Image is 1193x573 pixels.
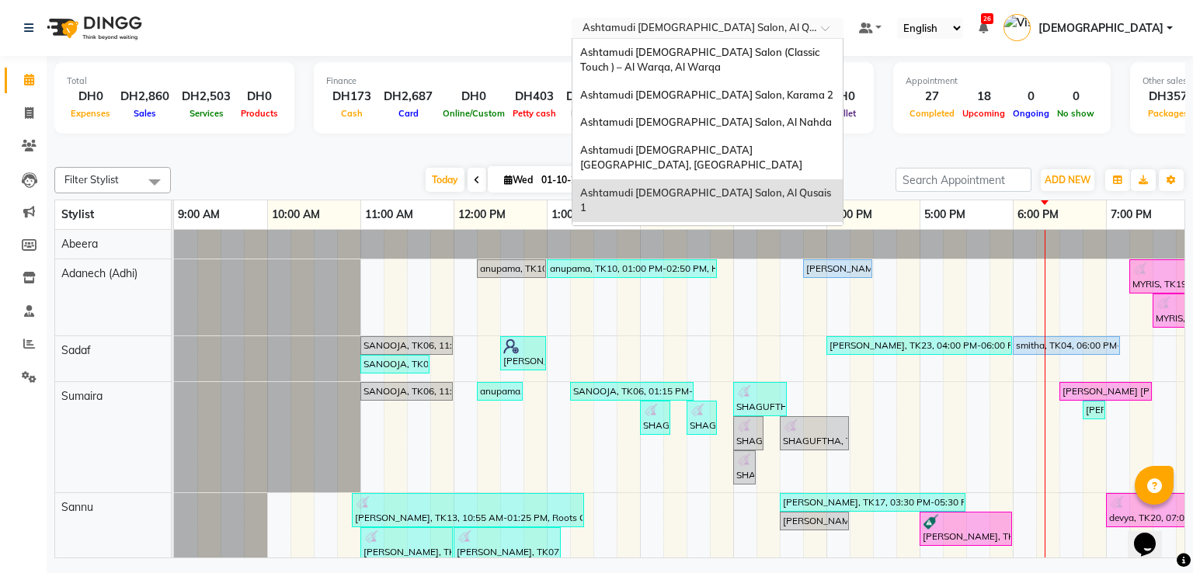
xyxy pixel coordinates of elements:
[781,418,847,448] div: SHAGUFTHA, TK15, 03:30 PM-04:15 PM, Classic Manicure
[548,262,715,276] div: anupama, TK10, 01:00 PM-02:50 PM, Hair Spa Schwarkopf/Loreal/Keratin - Medium,Classic Pedicure,[M...
[1003,14,1031,41] img: Vishnu
[580,186,833,214] span: Ashtamudi [DEMOGRAPHIC_DATA] Salon, Al Qusais 1
[500,174,537,186] span: Wed
[509,88,560,106] div: DH403
[426,168,464,192] span: Today
[1053,108,1098,119] span: No show
[509,108,560,119] span: Petty cash
[827,203,876,226] a: 4:00 PM
[337,108,367,119] span: Cash
[174,203,224,226] a: 9:00 AM
[642,403,669,432] div: SHAGUFTHA, TK15, 02:00 PM-02:20 PM, Half Legs Waxing
[735,418,762,448] div: SHAGUFTHA, TK15, 03:00 PM-03:20 PM, Eyebrow Threading
[67,108,114,119] span: Expenses
[1041,169,1094,191] button: ADD NEW
[958,108,1009,119] span: Upcoming
[439,108,509,119] span: Online/Custom
[454,203,510,226] a: 12:00 PM
[735,453,754,482] div: SHAGUFTHA, TK15, 03:00 PM-03:15 PM, [GEOGRAPHIC_DATA] Waxing
[572,384,692,398] div: SANOOJA, TK06, 01:15 PM-02:35 PM, [PERSON_NAME]/Face Bleach,Acne Reduction Facial
[362,357,428,371] div: SANOOJA, TK06, 11:00 AM-11:45 AM, Hair Cut - Layer Without wash
[548,203,596,226] a: 1:00 PM
[64,173,119,186] span: Filter Stylist
[906,88,958,106] div: 27
[377,88,439,106] div: DH2,687
[896,168,1031,192] input: Search Appointment
[828,339,1010,352] div: [PERSON_NAME], TK23, 04:00 PM-06:00 PM, Amonia Free Full Head color (Schwarzkopf / L’Oréal) - Medium
[61,266,137,280] span: Adanech (Adhi)
[237,88,282,106] div: DH0
[362,530,451,559] div: [PERSON_NAME], TK07, 11:00 AM-12:00 PM, Creative Hair Cut
[237,108,282,119] span: Products
[735,384,785,414] div: SHAGUFTHA, TK15, 03:00 PM-03:35 PM, Lycon Eyebrow Waxing,Lycon Chin Wax/Upper Lip Waxing,Half Leg...
[580,144,802,172] span: Ashtamudi [DEMOGRAPHIC_DATA] [GEOGRAPHIC_DATA], [GEOGRAPHIC_DATA]
[1038,20,1163,36] span: [DEMOGRAPHIC_DATA]
[567,108,591,119] span: Due
[1144,108,1192,119] span: Packages
[1009,88,1053,106] div: 0
[921,514,1010,543] div: [PERSON_NAME], TK02, 05:00 PM-06:00 PM, Full Head / Global Color - Short
[906,75,1098,88] div: Appointment
[1053,88,1098,106] div: 0
[439,88,509,106] div: DH0
[478,384,521,398] div: anupama, TK10, 12:15 PM-12:45 PM, Eyebrow Threading,Lycon Chin Wax/Upper Lip Waxing
[61,389,103,403] span: Sumaira
[478,262,544,276] div: anupama, TK10, 12:15 PM-01:00 PM, Hair Spa Schwarkopf/Loreal/Keratin - Short
[805,262,871,276] div: [PERSON_NAME] Ms, TK14, 03:45 PM-04:30 PM, Classic Pedicure
[1107,203,1156,226] a: 7:00 PM
[67,75,282,88] div: Total
[979,21,988,35] a: 26
[1014,203,1063,226] a: 6:00 PM
[130,108,160,119] span: Sales
[906,108,958,119] span: Completed
[1128,511,1177,557] iframe: chat widget
[1009,108,1053,119] span: Ongoing
[61,207,94,221] span: Stylist
[40,6,146,50] img: logo
[326,88,377,106] div: DH173
[61,500,93,514] span: Sannu
[502,339,544,368] div: [PERSON_NAME], TK11, 12:30 PM-01:00 PM, Hair Trim without Wash
[1061,384,1150,398] div: [PERSON_NAME] [PERSON_NAME], TK03, 06:30 PM-07:30 PM, Gold Sheen Facial
[455,530,559,559] div: [PERSON_NAME], TK07, 12:00 PM-01:10 PM, Roots Color - [MEDICAL_DATA] Free
[580,89,833,101] span: Ashtamudi [DEMOGRAPHIC_DATA] Salon, Karama 2
[361,203,417,226] a: 11:00 AM
[176,88,237,106] div: DH2,503
[362,384,451,398] div: SANOOJA, TK06, 11:00 AM-12:00 PM, Creative Hair Cut
[688,403,715,432] div: SHAGUFTHA, TK15, 02:30 PM-02:50 PM, Half Arms Waxing
[1014,339,1118,352] div: smitha, TK04, 06:00 PM-07:10 PM, Roots Color
[395,108,423,119] span: Card
[362,339,451,352] div: SANOOJA, TK06, 11:00 AM-12:00 PM, Creative Hair Cut
[781,495,964,509] div: [PERSON_NAME], TK17, 03:30 PM-05:30 PM, Roots Color - [MEDICAL_DATA] Free,Eyebrow Threading,Fring...
[920,203,969,226] a: 5:00 PM
[67,88,114,106] div: DH0
[268,203,324,226] a: 10:00 AM
[61,237,98,251] span: Abeera
[326,75,597,88] div: Finance
[353,495,583,525] div: [PERSON_NAME], TK13, 10:55 AM-01:25 PM, Roots Color - Schwarzkopf/L’Oréal,Eyebrow Threading,Creat...
[572,38,843,226] ng-dropdown-panel: Options list
[560,88,597,106] div: DH0
[958,88,1009,106] div: 18
[580,116,832,128] span: Ashtamudi [DEMOGRAPHIC_DATA] Salon, Al Nahda
[1084,403,1104,417] div: [PERSON_NAME] Ms, TK24, 06:45 PM-06:55 PM, Lycon Eyebrow Waxing
[114,88,176,106] div: DH2,860
[186,108,228,119] span: Services
[537,168,614,192] input: 2025-10-01
[981,13,993,24] span: 26
[781,514,847,528] div: [PERSON_NAME], TK17, 03:30 PM-04:15 PM, Hair Spa Schwarkopf/Loreal/Keratin - Short
[1045,174,1090,186] span: ADD NEW
[61,343,91,357] span: Sadaf
[580,46,822,74] span: Ashtamudi [DEMOGRAPHIC_DATA] Salon (Classic Touch ) – Al Warqa, Al Warqa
